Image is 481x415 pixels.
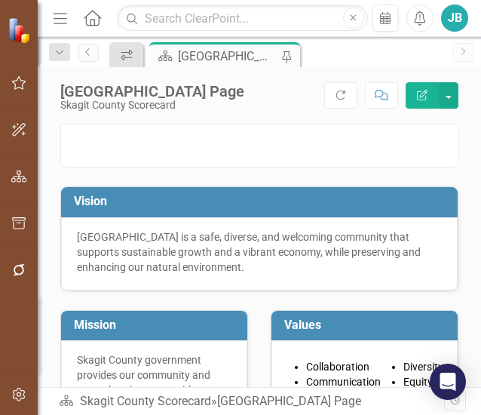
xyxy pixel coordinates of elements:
h3: Vision [74,195,450,208]
p: Diversity [403,359,467,374]
input: Search ClearPoint... [117,5,367,32]
img: ClearPoint Strategy [8,17,34,44]
p: [GEOGRAPHIC_DATA] is a safe, diverse, and welcoming community that supports sustainable growth an... [77,229,442,275]
p: Equity [403,374,467,389]
div: » [59,393,444,410]
div: Skagit County Scorecard [60,100,244,111]
p: Communication [306,374,381,389]
button: JB [441,5,468,32]
p: Collaboration [306,359,381,374]
h3: Values [284,318,450,332]
div: [GEOGRAPHIC_DATA] Page [60,83,244,100]
div: [GEOGRAPHIC_DATA] Page [178,47,277,66]
div: [GEOGRAPHIC_DATA] Page [217,394,361,408]
div: Open Intercom Messenger [430,364,466,400]
a: Skagit County Scorecard [80,394,211,408]
h3: Mission [74,318,240,332]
